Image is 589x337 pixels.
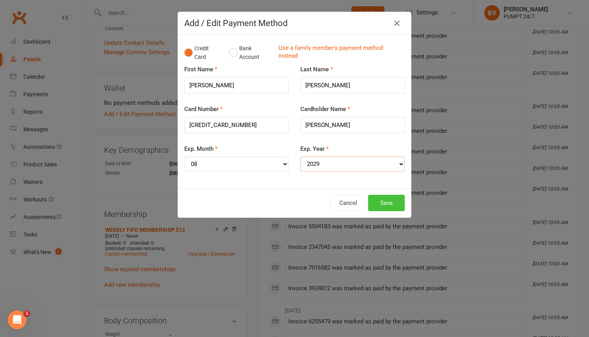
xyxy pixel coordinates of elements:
[184,117,289,133] input: XXXX-XXXX-XXXX-XXXX
[184,144,218,154] label: Exp. Month
[8,311,26,329] iframe: Intercom live chat
[229,41,272,65] button: Bank Account
[300,104,350,114] label: Cardholder Name
[184,41,221,65] button: Credit Card
[184,18,405,28] h4: Add / Edit Payment Method
[24,311,30,317] span: 1
[368,195,405,211] button: Save
[184,104,223,114] label: Card Number
[330,195,366,211] button: Cancel
[300,117,405,133] input: Name on card
[279,44,401,62] a: Use a family member's payment method instead
[300,65,333,74] label: Last Name
[391,17,403,30] button: Close
[300,144,329,154] label: Exp. Year
[184,65,217,74] label: First Name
